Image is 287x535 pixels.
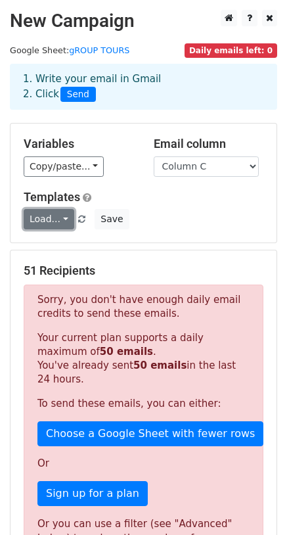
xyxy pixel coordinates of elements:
strong: 50 emails [133,360,187,371]
strong: 50 emails [100,346,153,358]
div: 1. Write your email in Gmail 2. Click [13,72,274,102]
h5: 51 Recipients [24,264,263,278]
a: Templates [24,190,80,204]
a: gROUP TOURS [69,45,129,55]
h5: Email column [154,137,264,151]
h2: New Campaign [10,10,277,32]
a: Copy/paste... [24,156,104,177]
a: Daily emails left: 0 [185,45,277,55]
p: Or [37,457,250,471]
span: Daily emails left: 0 [185,43,277,58]
h5: Variables [24,137,134,151]
small: Google Sheet: [10,45,129,55]
p: Your current plan supports a daily maximum of . You've already sent in the last 24 hours. [37,331,250,386]
iframe: Chat Widget [221,472,287,535]
p: To send these emails, you can either: [37,397,250,411]
span: Send [60,87,96,103]
button: Save [95,209,129,229]
a: Load... [24,209,74,229]
p: Sorry, you don't have enough daily email credits to send these emails. [37,293,250,321]
a: Sign up for a plan [37,481,148,506]
a: Choose a Google Sheet with fewer rows [37,421,263,446]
